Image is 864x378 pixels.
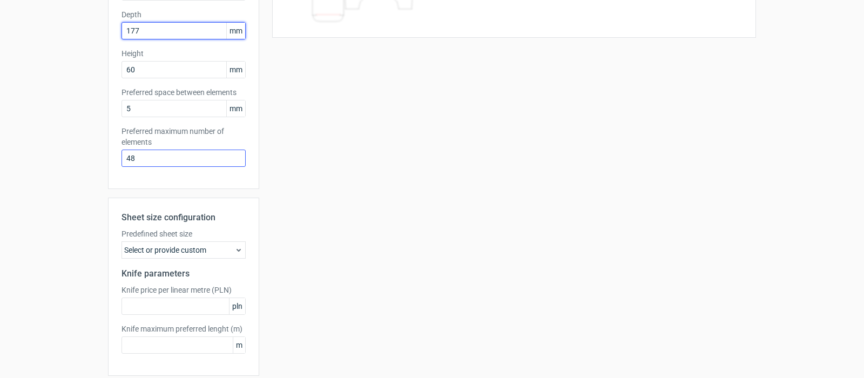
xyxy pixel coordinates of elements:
[226,62,245,78] span: mm
[122,285,246,295] label: Knife price per linear metre (PLN)
[122,323,246,334] label: Knife maximum preferred lenght (m)
[229,298,245,314] span: pln
[226,100,245,117] span: mm
[233,337,245,353] span: m
[122,228,246,239] label: Predefined sheet size
[226,23,245,39] span: mm
[122,241,246,259] div: Select or provide custom
[122,48,246,59] label: Height
[122,267,246,280] h2: Knife parameters
[122,87,246,98] label: Preferred space between elements
[122,211,246,224] h2: Sheet size configuration
[122,126,246,147] label: Preferred maximum number of elements
[122,9,246,20] label: Depth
